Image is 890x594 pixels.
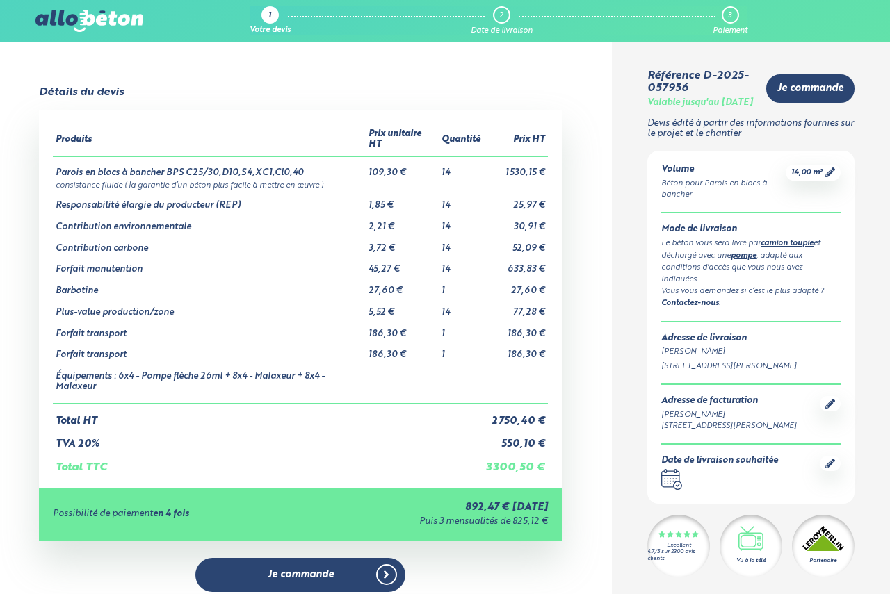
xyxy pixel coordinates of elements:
div: Paiement [713,26,747,35]
a: Je commande [766,74,855,103]
div: Volume [661,165,786,175]
div: Possibilité de paiement [53,509,308,520]
div: Date de livraison souhaitée [661,456,778,466]
div: Puis 3 mensualités de 825,12 € [307,517,548,527]
th: Quantité [439,124,483,156]
td: 14 [439,190,483,211]
div: [PERSON_NAME] [661,409,797,421]
div: 892,47 € [DATE] [307,502,548,513]
iframe: Help widget launcher [766,540,875,579]
div: 2 [499,11,503,20]
td: 14 [439,297,483,318]
td: Contribution carbone [53,233,366,254]
td: 1,85 € [366,190,439,211]
p: Devis édité à partir des informations fournies sur le projet et le chantier [647,119,855,139]
td: 14 [439,156,483,179]
div: Vu à la télé [736,556,766,565]
th: Prix HT [483,124,548,156]
div: [PERSON_NAME] [661,346,841,358]
div: Le béton vous sera livré par et déchargé avec une , adapté aux conditions d'accès que vous nous a... [661,238,841,286]
div: Excellent [667,543,691,549]
td: 5,52 € [366,297,439,318]
td: 52,09 € [483,233,548,254]
td: 186,30 € [366,318,439,340]
td: Forfait transport [53,339,366,361]
td: 3,72 € [366,233,439,254]
div: Vous vous demandez si c’est le plus adapté ? . [661,286,841,310]
td: Responsabilité élargie du producteur (REP) [53,190,366,211]
td: 2,21 € [366,211,439,233]
th: Produits [53,124,366,156]
td: consistance fluide ( la garantie d’un béton plus facile à mettre en œuvre ) [53,179,549,190]
div: [STREET_ADDRESS][PERSON_NAME] [661,420,797,432]
div: 4.7/5 sur 2300 avis clients [647,549,710,561]
div: Mode de livraison [661,224,841,235]
td: 109,30 € [366,156,439,179]
td: Équipements : 6x4 - Pompe flèche 26ml + 8x4 - Malaxeur + 8x4 - Malaxeur [53,361,366,404]
td: 14 [439,254,483,275]
span: Je commande [777,83,843,94]
a: pompe [731,252,756,260]
a: 1 Votre devis [250,6,291,35]
td: Forfait manutention [53,254,366,275]
td: 186,30 € [366,339,439,361]
th: Prix unitaire HT [366,124,439,156]
td: 25,97 € [483,190,548,211]
td: Total TTC [53,450,484,474]
td: 186,30 € [483,318,548,340]
div: 1 [268,12,271,21]
strong: en 4 fois [153,509,189,518]
td: 1 530,15 € [483,156,548,179]
td: 14 [439,233,483,254]
a: 2 Date de livraison [471,6,533,35]
div: Détails du devis [39,86,124,99]
div: Votre devis [250,26,291,35]
a: Je commande [195,558,405,592]
td: 1 [439,275,483,297]
td: Contribution environnementale [53,211,366,233]
td: 77,28 € [483,297,548,318]
a: Contactez-nous [661,299,719,307]
td: 186,30 € [483,339,548,361]
div: Adresse de livraison [661,333,841,344]
td: 550,10 € [483,427,548,450]
div: Béton pour Parois en blocs à bancher [661,178,786,201]
img: allobéton [35,10,143,32]
td: Barbotine [53,275,366,297]
div: 3 [728,11,731,20]
td: 1 [439,318,483,340]
div: [STREET_ADDRESS][PERSON_NAME] [661,361,841,372]
div: Valable jusqu'au [DATE] [647,98,753,108]
td: 1 [439,339,483,361]
td: 14 [439,211,483,233]
a: camion toupie [761,240,814,247]
td: 2 750,40 € [483,404,548,427]
td: Forfait transport [53,318,366,340]
td: 27,60 € [366,275,439,297]
td: 3 300,50 € [483,450,548,474]
div: Référence D-2025-057956 [647,69,755,95]
span: Je commande [268,569,334,581]
td: Plus-value production/zone [53,297,366,318]
td: TVA 20% [53,427,484,450]
td: 633,83 € [483,254,548,275]
td: Total HT [53,404,484,427]
td: Parois en blocs à bancher BPS C25/30,D10,S4,XC1,Cl0,40 [53,156,366,179]
a: 3 Paiement [713,6,747,35]
div: Adresse de facturation [661,396,797,406]
td: 27,60 € [483,275,548,297]
td: 45,27 € [366,254,439,275]
td: 30,91 € [483,211,548,233]
div: Date de livraison [471,26,533,35]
